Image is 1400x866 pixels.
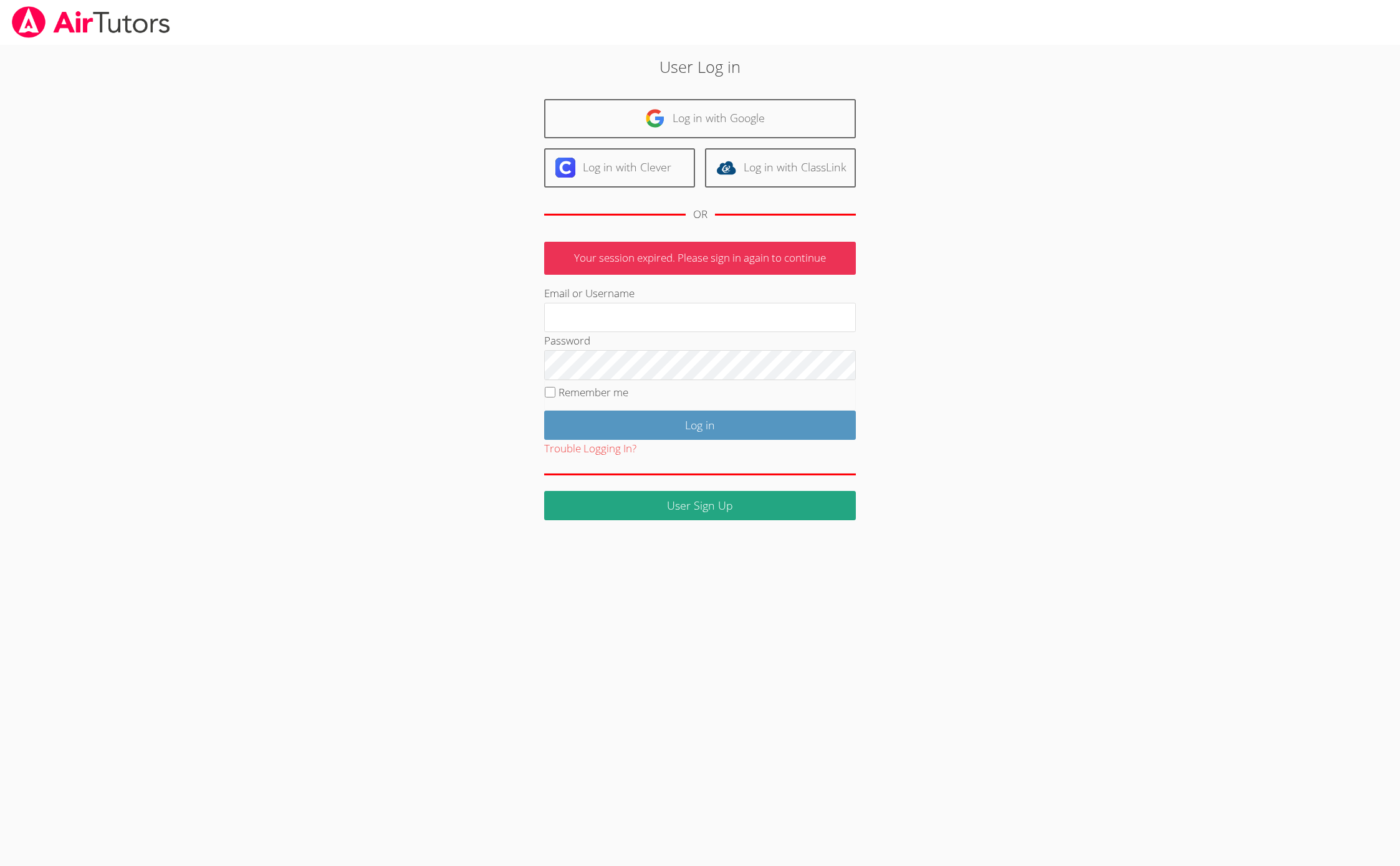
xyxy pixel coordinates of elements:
[705,148,856,188] a: Log in with ClassLink
[544,491,856,520] a: User Sign Up
[544,333,590,348] label: Password
[322,55,1078,79] h2: User Log in
[559,385,628,399] label: Remember me
[544,148,695,188] a: Log in with Clever
[693,206,707,224] div: OR
[544,286,635,300] label: Email or Username
[544,411,856,440] input: Log in
[544,440,636,458] button: Trouble Logging In?
[544,99,856,138] a: Log in with Google
[11,6,171,38] img: airtutors_banner-c4298cdbf04f3fff15de1276eac7730deb9818008684d7c2e4769d2f7ddbe033.png
[645,108,665,128] img: google-logo-50288ca7cdecda66e5e0955fdab243c47b7ad437acaf1139b6f446037453330a.svg
[555,158,575,178] img: clever-logo-6eab21bc6e7a338710f1a6ff85c0baf02591cd810cc4098c63d3a4b26e2feb20.svg
[716,158,736,178] img: classlink-logo-d6bb404cc1216ec64c9a2012d9dc4662098be43eaf13dc465df04b49fa7ab582.svg
[544,242,856,275] p: Your session expired. Please sign in again to continue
